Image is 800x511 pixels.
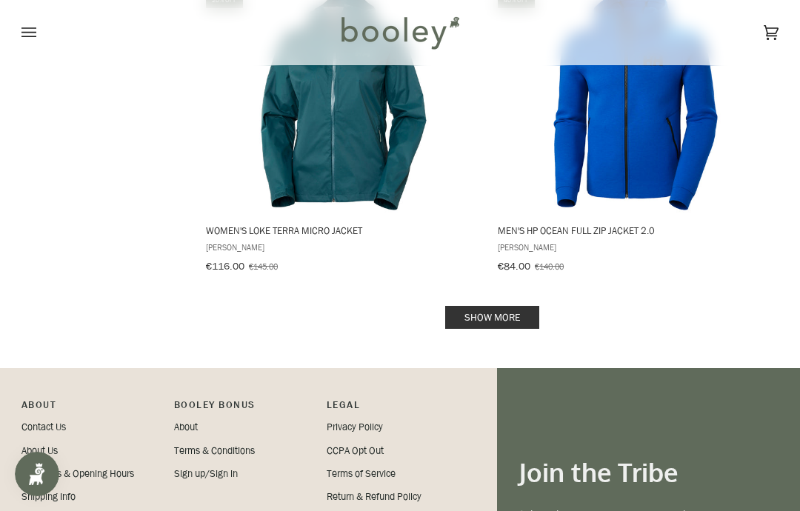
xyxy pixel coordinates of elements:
span: €140.00 [535,260,564,273]
span: €116.00 [206,259,244,273]
a: Contact Us [21,420,66,434]
a: About Us [21,444,58,458]
span: [PERSON_NAME] [498,241,773,253]
iframe: Button to open loyalty program pop-up [15,452,59,496]
span: €145.00 [249,260,278,273]
img: Booley [335,11,464,54]
span: Women's Loke Terra Micro Jacket [206,224,481,237]
h3: Join the Tribe [519,456,779,488]
a: Return & Refund Policy [327,490,421,504]
span: [PERSON_NAME] [206,241,481,253]
a: Privacy Policy [327,420,383,434]
div: Pagination [206,310,779,324]
a: Terms of Service [327,467,396,481]
a: Terms & Conditions [174,444,255,458]
a: Show more [445,306,539,329]
span: Men's HP Ocean Full Zip Jacket 2.0 [498,224,773,237]
p: Booley Bonus [174,398,315,420]
a: Shipping Info [21,490,76,504]
a: Sign up/Sign in [174,467,238,481]
span: €84.00 [498,259,530,273]
a: CCPA Opt Out [327,444,384,458]
p: Pipeline_Footer Main [21,398,162,420]
a: Locations & Opening Hours [21,467,134,481]
a: About [174,420,198,434]
p: Pipeline_Footer Sub [327,398,467,420]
